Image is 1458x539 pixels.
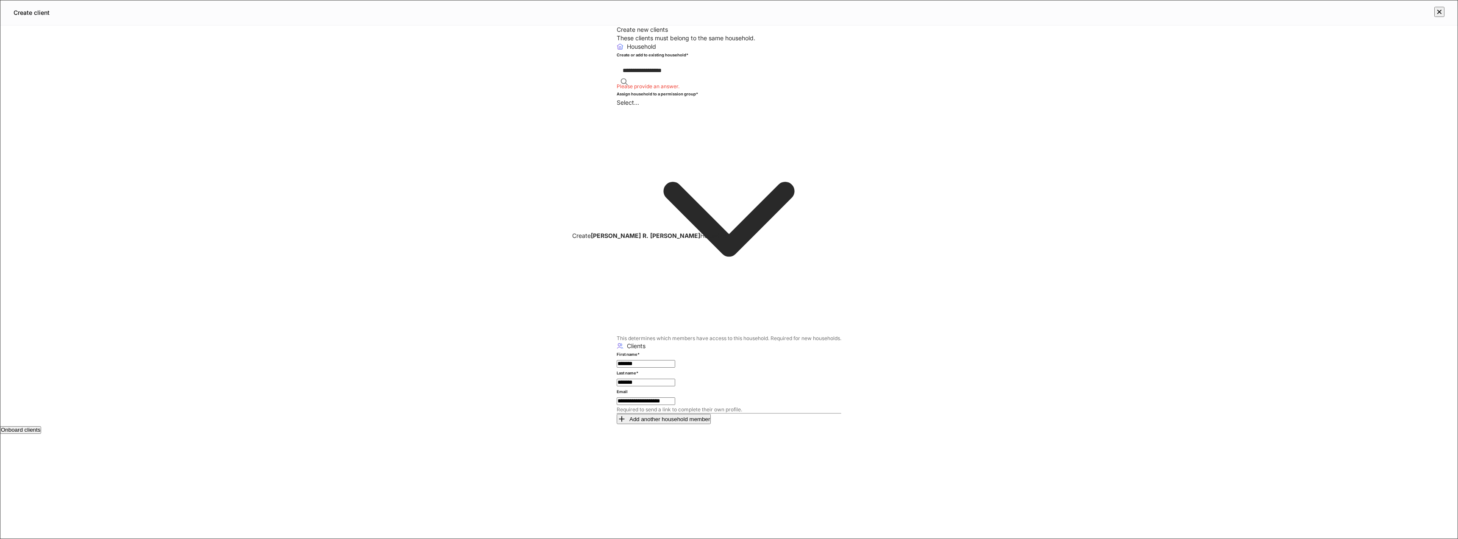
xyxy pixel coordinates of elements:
[627,42,656,51] div: Household
[617,34,841,42] div: These clients must belong to the same household.
[643,232,648,239] span: R.
[617,25,841,34] div: Create new clients
[627,342,646,350] div: Clients
[617,406,841,413] p: Required to send a link to complete their own profile.
[617,98,841,107] div: Select...
[1,427,40,433] div: Onboard clients
[617,414,711,424] button: Add another household member
[650,232,700,239] span: [PERSON_NAME]
[617,51,688,59] h6: Create or add to existing household
[617,350,640,359] h6: First name
[14,8,50,17] h5: Create client
[618,415,710,423] div: Add another household member
[591,232,641,239] span: [PERSON_NAME]
[572,232,591,239] span: Create
[617,335,841,342] p: This determines which members have access to this household. Required for new households.
[617,388,628,396] h6: Email
[617,369,638,377] h6: Last name
[617,90,698,98] h6: Assign household to a permission group
[700,232,729,239] span: Household
[617,83,841,90] p: Please provide an answer.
